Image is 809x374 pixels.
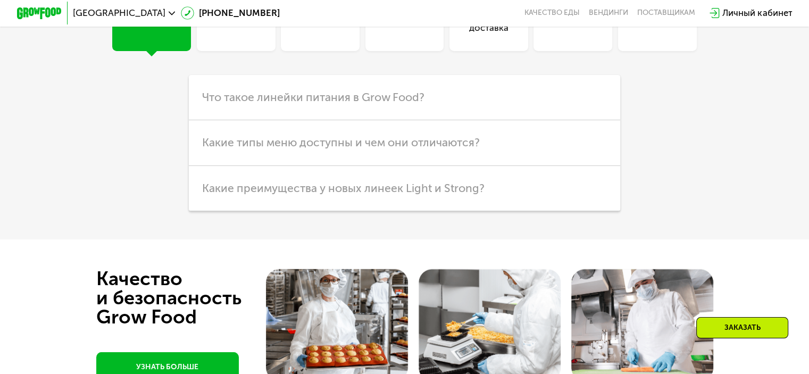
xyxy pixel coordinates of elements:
[202,136,480,149] span: Какие типы меню доступны и чем они отличаются?
[696,317,788,338] div: Заказать
[96,269,281,327] div: Качество и безопасность Grow Food
[589,9,628,18] a: Вендинги
[202,90,424,104] span: Что такое линейки питания в Grow Food?
[524,9,580,18] a: Качество еды
[449,7,528,35] div: Оплата и доставка
[202,181,485,195] span: Какие преимущества у новых линеек Light и Strong?
[637,9,695,18] div: поставщикам
[722,6,792,20] div: Личный кабинет
[181,6,280,20] a: [PHONE_NUMBER]
[73,9,165,18] span: [GEOGRAPHIC_DATA]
